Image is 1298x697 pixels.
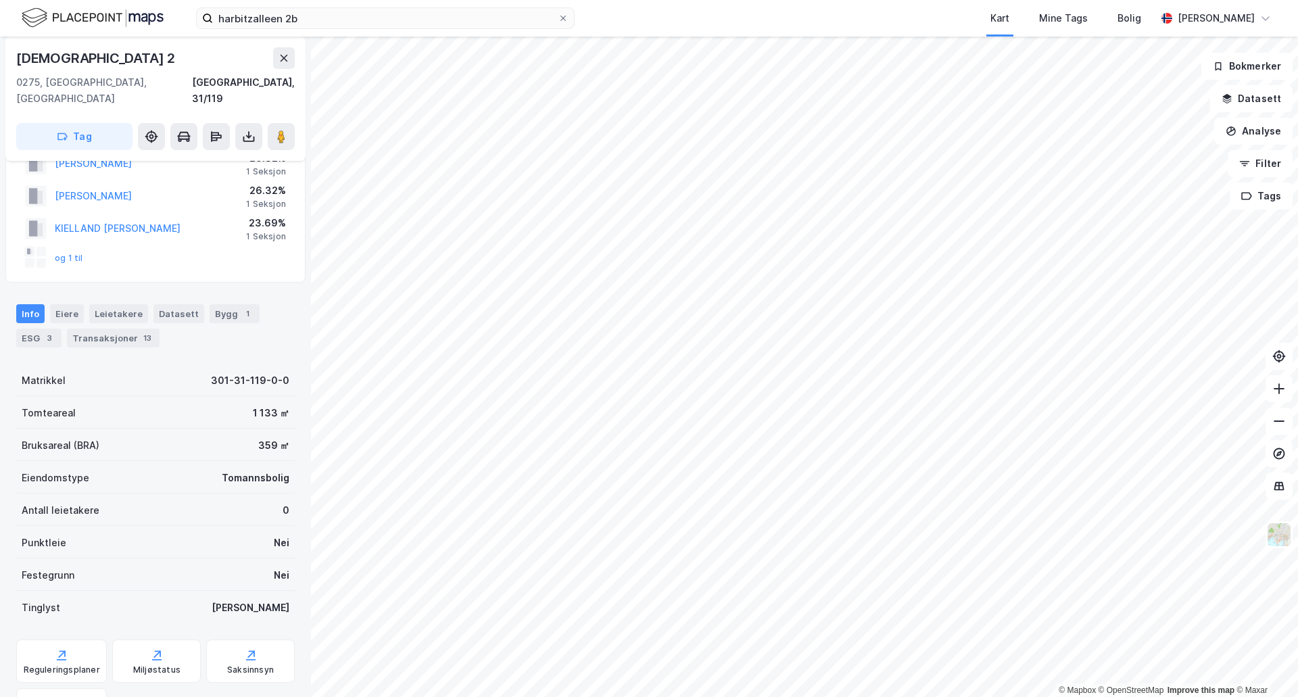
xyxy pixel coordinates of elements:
[16,74,192,107] div: 0275, [GEOGRAPHIC_DATA], [GEOGRAPHIC_DATA]
[24,665,100,675] div: Reguleringsplaner
[16,304,45,323] div: Info
[1039,10,1088,26] div: Mine Tags
[22,600,60,616] div: Tinglyst
[227,665,274,675] div: Saksinnsyn
[246,183,286,199] div: 26.32%
[211,372,289,389] div: 301-31-119-0-0
[22,437,99,454] div: Bruksareal (BRA)
[16,47,178,69] div: [DEMOGRAPHIC_DATA] 2
[246,231,286,242] div: 1 Seksjon
[246,166,286,177] div: 1 Seksjon
[22,502,99,519] div: Antall leietakere
[274,567,289,583] div: Nei
[89,304,148,323] div: Leietakere
[192,74,295,107] div: [GEOGRAPHIC_DATA], 31/119
[67,329,160,347] div: Transaksjoner
[43,331,56,345] div: 3
[246,199,286,210] div: 1 Seksjon
[253,405,289,421] div: 1 133 ㎡
[210,304,260,323] div: Bygg
[22,372,66,389] div: Matrikkel
[258,437,289,454] div: 359 ㎡
[274,535,289,551] div: Nei
[22,470,89,486] div: Eiendomstype
[1210,85,1293,112] button: Datasett
[1214,118,1293,145] button: Analyse
[22,567,74,583] div: Festegrunn
[213,8,558,28] input: Søk på adresse, matrikkel, gårdeiere, leietakere eller personer
[1178,10,1255,26] div: [PERSON_NAME]
[1059,686,1096,695] a: Mapbox
[50,304,84,323] div: Eiere
[241,307,254,320] div: 1
[22,6,164,30] img: logo.f888ab2527a4732fd821a326f86c7f29.svg
[1266,522,1292,548] img: Z
[246,215,286,231] div: 23.69%
[1230,183,1293,210] button: Tags
[1228,150,1293,177] button: Filter
[990,10,1009,26] div: Kart
[1168,686,1234,695] a: Improve this map
[22,535,66,551] div: Punktleie
[212,600,289,616] div: [PERSON_NAME]
[1099,686,1164,695] a: OpenStreetMap
[133,665,181,675] div: Miljøstatus
[283,502,289,519] div: 0
[222,470,289,486] div: Tomannsbolig
[1201,53,1293,80] button: Bokmerker
[22,405,76,421] div: Tomteareal
[16,329,62,347] div: ESG
[1117,10,1141,26] div: Bolig
[141,331,154,345] div: 13
[1230,632,1298,697] iframe: Chat Widget
[16,123,133,150] button: Tag
[153,304,204,323] div: Datasett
